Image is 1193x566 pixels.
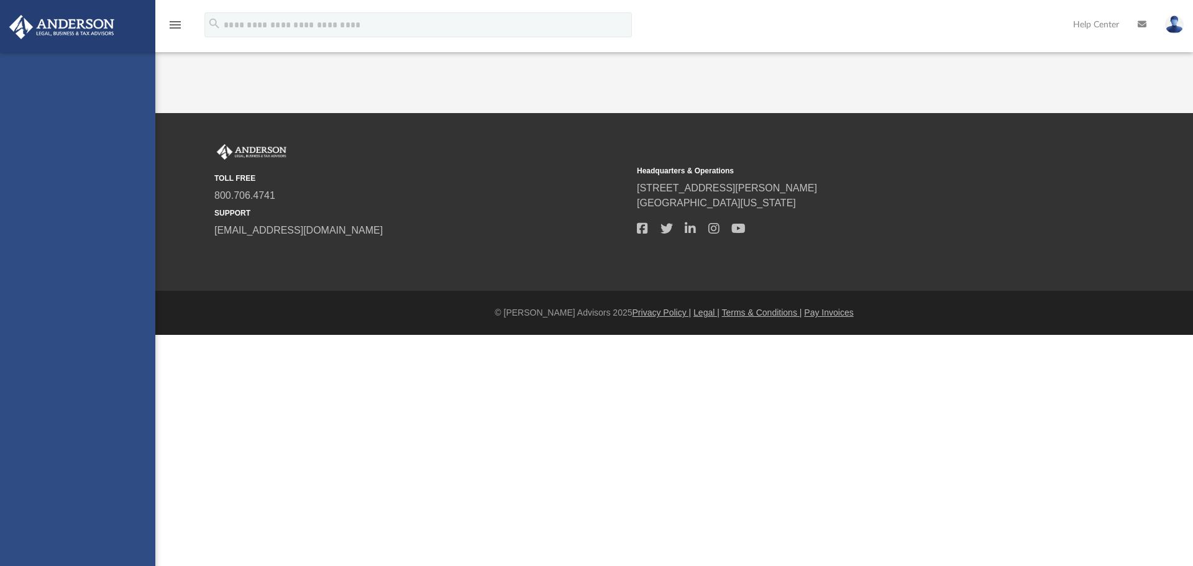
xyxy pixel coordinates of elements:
a: [EMAIL_ADDRESS][DOMAIN_NAME] [214,225,383,235]
a: Pay Invoices [804,308,853,317]
a: [GEOGRAPHIC_DATA][US_STATE] [637,198,796,208]
div: © [PERSON_NAME] Advisors 2025 [155,306,1193,319]
img: User Pic [1165,16,1184,34]
a: 800.706.4741 [214,190,275,201]
i: menu [168,17,183,32]
small: SUPPORT [214,208,628,219]
a: Terms & Conditions | [722,308,802,317]
a: menu [168,24,183,32]
img: Anderson Advisors Platinum Portal [6,15,118,39]
img: Anderson Advisors Platinum Portal [214,144,289,160]
small: TOLL FREE [214,173,628,184]
a: [STREET_ADDRESS][PERSON_NAME] [637,183,817,193]
small: Headquarters & Operations [637,165,1051,176]
a: Privacy Policy | [633,308,692,317]
i: search [208,17,221,30]
a: Legal | [693,308,720,317]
